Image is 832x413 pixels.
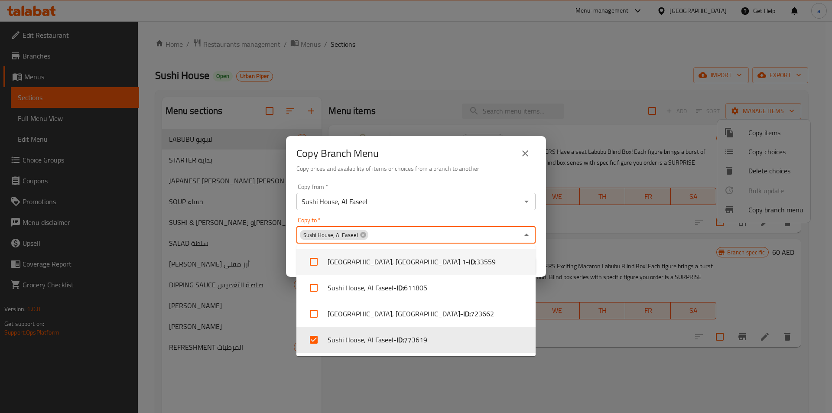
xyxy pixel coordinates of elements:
[393,283,404,293] b: - ID:
[520,229,533,241] button: Close
[300,230,368,240] div: Sushi House, Al Faseel
[460,309,471,319] b: - ID:
[476,257,496,267] span: 33559
[296,146,379,160] h2: Copy Branch Menu
[520,195,533,208] button: Open
[296,164,536,173] h6: Copy prices and availability of items or choices from a branch to another
[296,301,536,327] li: [GEOGRAPHIC_DATA], [GEOGRAPHIC_DATA]
[296,249,536,275] li: [GEOGRAPHIC_DATA], [GEOGRAPHIC_DATA] 1
[404,335,427,345] span: 773619
[471,309,494,319] span: 723662
[296,275,536,301] li: Sushi House, Al Faseel
[393,335,404,345] b: - ID:
[466,257,476,267] b: - ID:
[296,327,536,353] li: Sushi House, Al Faseel
[300,231,361,239] span: Sushi House, Al Faseel
[404,283,427,293] span: 611805
[515,143,536,164] button: close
